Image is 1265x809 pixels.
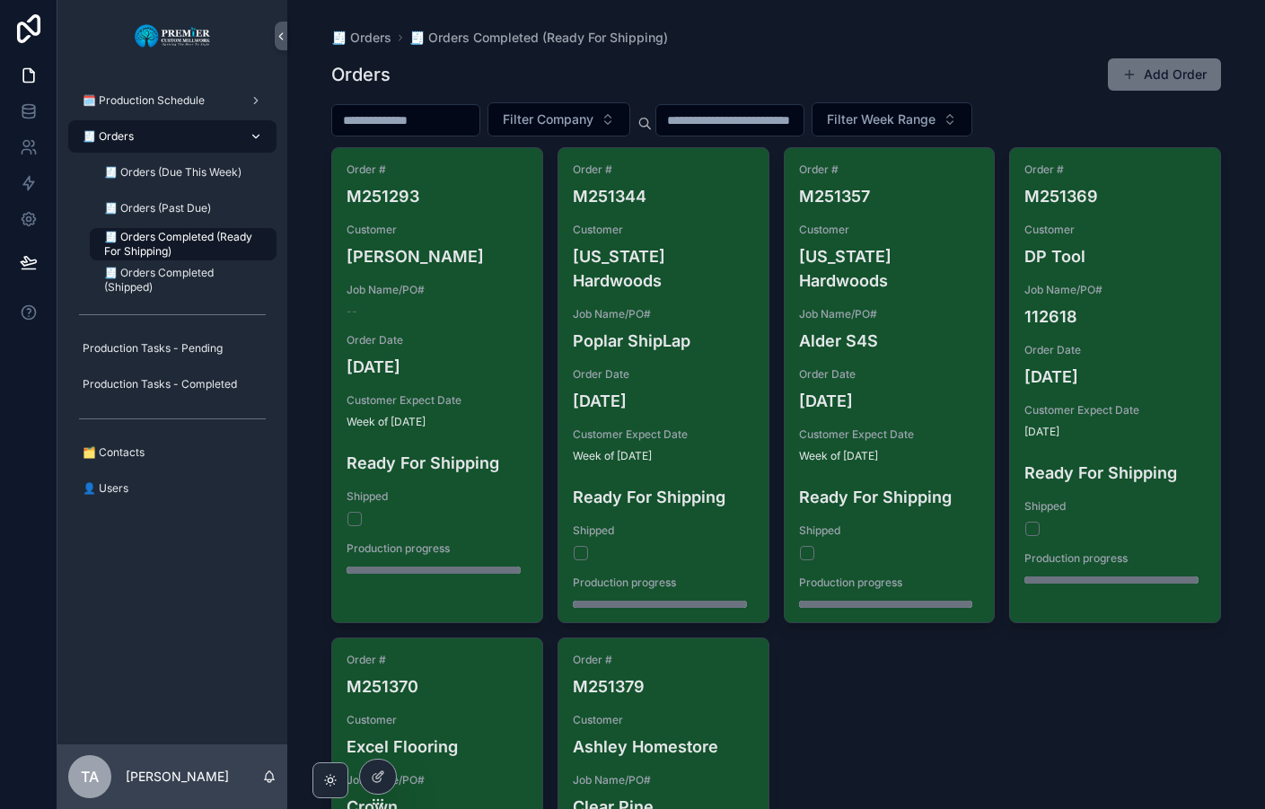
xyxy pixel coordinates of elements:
[1024,425,1206,439] span: [DATE]
[1024,499,1206,514] span: Shipped
[104,230,259,259] span: 🧾 Orders Completed (Ready For Shipping)
[1024,461,1206,485] h4: Ready For Shipping
[573,184,754,208] h4: M251344
[347,773,528,787] span: Job Name/PO#
[331,62,391,87] h1: Orders
[799,449,980,463] span: Week of [DATE]
[347,489,528,504] span: Shipped
[784,147,996,623] a: Order #M251357Customer[US_STATE] HardwoodsJob Name/PO#Alder S4SOrder Date[DATE]Customer Expect Da...
[83,93,205,108] span: 🗓️ Production Schedule
[126,768,229,786] p: [PERSON_NAME]
[573,773,754,787] span: Job Name/PO#
[83,445,145,460] span: 🗂️ Contacts
[68,84,277,117] a: 🗓️ Production Schedule
[83,341,223,356] span: Production Tasks - Pending
[83,377,237,391] span: Production Tasks - Completed
[409,29,668,47] a: 🧾 Orders Completed (Ready For Shipping)
[68,332,277,365] a: Production Tasks - Pending
[573,367,754,382] span: Order Date
[81,766,99,787] span: TA
[1024,184,1206,208] h4: M251369
[573,163,754,177] span: Order #
[573,523,754,538] span: Shipped
[347,333,528,347] span: Order Date
[347,304,357,319] span: --
[573,449,754,463] span: Week of [DATE]
[68,120,277,153] a: 🧾 Orders
[104,165,242,180] span: 🧾 Orders (Due This Week)
[1024,223,1206,237] span: Customer
[57,72,287,528] div: scrollable content
[347,451,528,475] h4: Ready For Shipping
[573,653,754,667] span: Order #
[1108,58,1221,91] button: Add Order
[104,201,211,215] span: 🧾 Orders (Past Due)
[799,389,980,413] h4: [DATE]
[90,264,277,296] a: 🧾 Orders Completed (Shipped)
[347,653,528,667] span: Order #
[573,307,754,321] span: Job Name/PO#
[83,481,128,496] span: 👤 Users
[573,485,754,509] h4: Ready For Shipping
[1024,403,1206,418] span: Customer Expect Date
[347,244,528,268] h4: [PERSON_NAME]
[347,713,528,727] span: Customer
[827,110,936,128] span: Filter Week Range
[104,266,259,295] span: 🧾 Orders Completed (Shipped)
[68,436,277,469] a: 🗂️ Contacts
[347,163,528,177] span: Order #
[1024,163,1206,177] span: Order #
[573,713,754,727] span: Customer
[573,329,754,353] h4: Poplar ShipLap
[799,576,980,590] span: Production progress
[347,184,528,208] h4: M251293
[90,192,277,224] a: 🧾 Orders (Past Due)
[573,734,754,759] h4: Ashley Homestore
[134,22,212,50] img: App logo
[799,163,980,177] span: Order #
[488,102,630,136] button: Select Button
[347,415,528,429] span: Week of [DATE]
[347,355,528,379] h4: [DATE]
[347,674,528,699] h4: M251370
[1024,551,1206,566] span: Production progress
[331,147,543,623] a: Order #M251293Customer[PERSON_NAME]Job Name/PO#--Order Date[DATE]Customer Expect DateWeek of [DAT...
[799,307,980,321] span: Job Name/PO#
[347,283,528,297] span: Job Name/PO#
[799,427,980,442] span: Customer Expect Date
[1024,365,1206,389] h4: [DATE]
[347,541,528,556] span: Production progress
[799,367,980,382] span: Order Date
[503,110,593,128] span: Filter Company
[68,368,277,400] a: Production Tasks - Completed
[573,576,754,590] span: Production progress
[347,734,528,759] h4: Excel Flooring
[799,184,980,208] h4: M251357
[573,244,754,293] h4: [US_STATE] Hardwoods
[90,228,277,260] a: 🧾 Orders Completed (Ready For Shipping)
[573,223,754,237] span: Customer
[331,29,391,47] a: 🧾 Orders
[573,674,754,699] h4: M251379
[799,329,980,353] h4: Alder S4S
[1024,283,1206,297] span: Job Name/PO#
[1024,244,1206,268] h4: DP Tool
[812,102,972,136] button: Select Button
[347,393,528,408] span: Customer Expect Date
[573,427,754,442] span: Customer Expect Date
[799,485,980,509] h4: Ready For Shipping
[90,156,277,189] a: 🧾 Orders (Due This Week)
[558,147,769,623] a: Order #M251344Customer[US_STATE] HardwoodsJob Name/PO#Poplar ShipLapOrder Date[DATE]Customer Expe...
[799,223,980,237] span: Customer
[1024,343,1206,357] span: Order Date
[347,223,528,237] span: Customer
[68,472,277,505] a: 👤 Users
[83,129,134,144] span: 🧾 Orders
[799,523,980,538] span: Shipped
[573,389,754,413] h4: [DATE]
[1009,147,1221,623] a: Order #M251369CustomerDP ToolJob Name/PO#112618Order Date[DATE]Customer Expect Date[DATE]Ready Fo...
[1024,304,1206,329] h4: 112618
